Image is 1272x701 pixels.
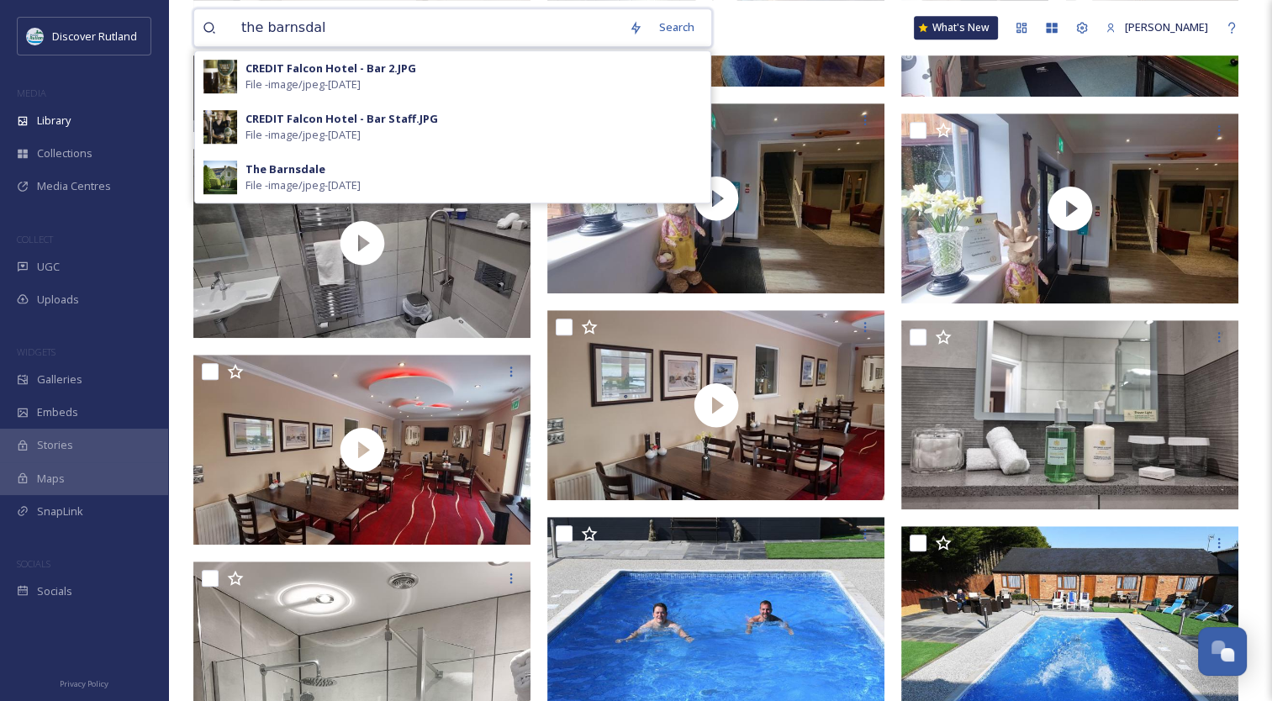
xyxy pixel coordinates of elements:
img: thumbnail [547,310,884,500]
span: Discover Rutland [52,29,137,44]
span: SnapLink [37,503,83,519]
span: MEDIA [17,87,46,99]
span: Collections [37,145,92,161]
div: The Barnsdale [245,161,325,177]
span: File - image/jpeg - [DATE] [245,177,361,193]
span: Stories [37,437,73,453]
a: Privacy Policy [60,672,108,693]
span: Library [37,113,71,129]
span: SOCIALS [17,557,50,570]
span: [PERSON_NAME] [1125,19,1208,34]
div: CREDIT Falcon Hotel - Bar 2.JPG [245,61,416,76]
div: CREDIT Falcon Hotel - Bar Staff.JPG [245,111,438,127]
img: Falcon%2520Hotel%2520-%2520Credit%252022.JPG [203,110,237,144]
span: File - image/jpeg - [DATE] [245,76,361,92]
span: WIDGETS [17,345,55,358]
span: Socials [37,583,72,599]
img: Falcon%2520Hotel%2520-%2520Credit%252023.JPG [203,60,237,93]
img: DiscoverRutlandlog37F0B7.png [27,28,44,45]
span: Embeds [37,404,78,420]
img: thumbnail [901,113,1238,303]
span: File - image/jpeg - [DATE] [245,127,361,143]
span: Media Centres [37,178,111,194]
input: Search your library [233,9,620,46]
span: Galleries [37,372,82,387]
span: Privacy Policy [60,678,108,689]
span: COLLECT [17,233,53,245]
img: DSC02118%25201.jpg [203,161,237,194]
img: thumbnail [193,355,530,545]
span: Uploads [37,292,79,308]
img: 20220528_144137.jpg [901,320,1238,510]
span: Maps [37,471,65,487]
div: Search [651,11,703,44]
a: What's New [914,16,998,40]
span: UGC [37,259,60,275]
button: Open Chat [1198,627,1247,676]
img: thumbnail [193,149,530,339]
a: [PERSON_NAME] [1097,11,1217,44]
